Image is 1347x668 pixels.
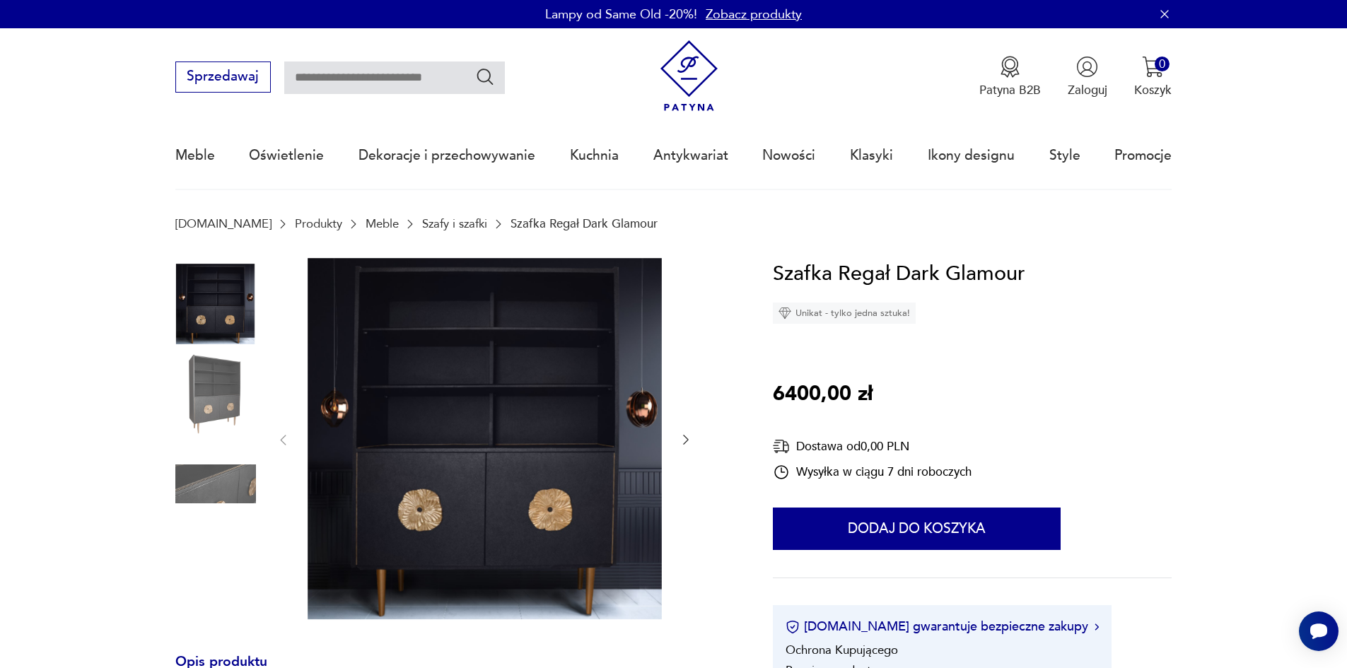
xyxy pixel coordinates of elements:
a: Nowości [762,123,815,188]
button: Dodaj do koszyka [773,508,1061,550]
button: Zaloguj [1068,56,1107,98]
button: [DOMAIN_NAME] gwarantuje bezpieczne zakupy [786,618,1099,635]
p: Zaloguj [1068,82,1107,98]
a: Oświetlenie [249,123,324,188]
iframe: Smartsupp widget button [1299,611,1339,651]
button: 0Koszyk [1134,56,1172,98]
img: Ikonka użytkownika [1076,56,1098,78]
div: Unikat - tylko jedna sztuka! [773,303,916,324]
div: Dostawa od 0,00 PLN [773,438,972,455]
a: Promocje [1114,123,1172,188]
button: Sprzedawaj [175,61,271,93]
img: Zdjęcie produktu Szafka Regał Dark Glamour [308,258,662,620]
p: Szafka Regał Dark Glamour [511,217,658,230]
a: Meble [175,123,215,188]
img: Patyna - sklep z meblami i dekoracjami vintage [653,40,725,112]
p: Lampy od Same Old -20%! [545,6,697,23]
a: Produkty [295,217,342,230]
img: Ikona diamentu [779,307,791,320]
a: Szafy i szafki [422,217,487,230]
h1: Szafka Regał Dark Glamour [773,258,1025,291]
p: Koszyk [1134,82,1172,98]
p: Patyna B2B [979,82,1041,98]
a: Kuchnia [570,123,619,188]
img: Ikona medalu [999,56,1021,78]
li: Ochrona Kupującego [786,642,898,658]
a: Antykwariat [653,123,728,188]
a: Sprzedawaj [175,72,271,83]
a: Style [1049,123,1080,188]
a: Dekoracje i przechowywanie [358,123,535,188]
div: 0 [1155,57,1170,71]
div: Wysyłka w ciągu 7 dni roboczych [773,464,972,481]
img: Zdjęcie produktu Szafka Regał Dark Glamour [175,264,256,344]
img: Ikona koszyka [1142,56,1164,78]
a: Ikona medaluPatyna B2B [979,56,1041,98]
a: Ikony designu [928,123,1015,188]
button: Szukaj [475,66,496,87]
a: Meble [366,217,399,230]
img: Ikona dostawy [773,438,790,455]
p: 6400,00 zł [773,378,873,411]
img: Ikona certyfikatu [786,620,800,634]
a: Klasyki [850,123,893,188]
img: Ikona strzałki w prawo [1095,623,1099,631]
img: Zdjęcie produktu Szafka Regał Dark Glamour [175,444,256,525]
button: Patyna B2B [979,56,1041,98]
img: Zdjęcie produktu Szafka Regał Dark Glamour [175,353,256,434]
a: Zobacz produkty [706,6,802,23]
a: [DOMAIN_NAME] [175,217,272,230]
